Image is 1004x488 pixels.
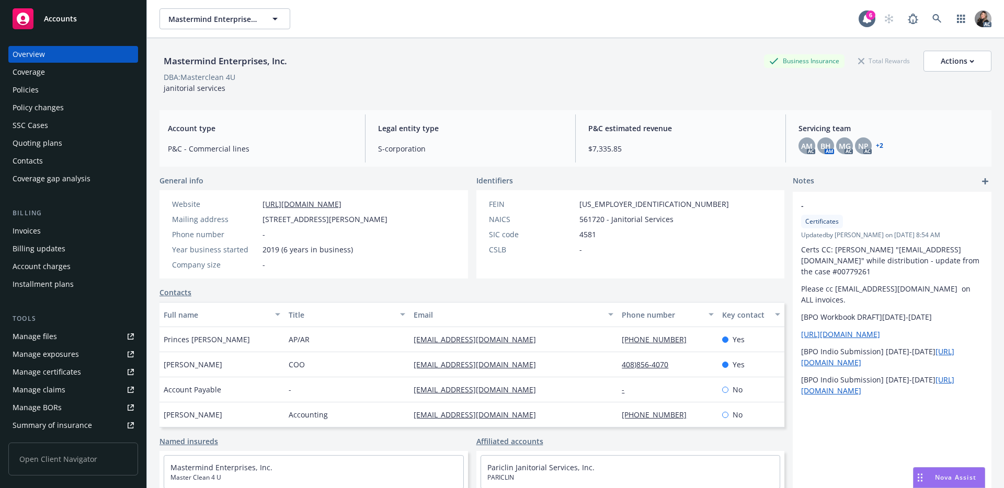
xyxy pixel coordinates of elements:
span: AP/AR [289,334,310,345]
div: 6 [866,10,875,20]
button: Mastermind Enterprises, Inc. [159,8,290,29]
span: [US_EMPLOYER_IDENTIFICATION_NUMBER] [579,199,729,210]
button: Nova Assist [913,467,985,488]
a: Contacts [8,153,138,169]
div: Title [289,309,394,320]
a: Mastermind Enterprises, Inc. [170,462,272,472]
div: NAICS [489,214,575,225]
div: FEIN [489,199,575,210]
div: Coverage [13,64,45,80]
span: Accounting [289,409,328,420]
a: Coverage gap analysis [8,170,138,187]
a: [PHONE_NUMBER] [622,334,695,344]
div: Policies [13,82,39,98]
a: Report a Bug [903,8,923,29]
a: Accounts [8,4,138,33]
span: Nova Assist [935,473,976,482]
button: Full name [159,302,284,327]
span: - [263,259,265,270]
a: Quoting plans [8,135,138,152]
a: Account charges [8,258,138,275]
div: Policy changes [13,99,64,116]
span: - [263,229,265,240]
a: Pariclin Janitorial Services, Inc. [487,462,595,472]
span: janitorial services [164,83,225,93]
div: SIC code [489,229,575,240]
div: -CertificatesUpdatedby [PERSON_NAME] on [DATE] 8:54 AMCerts CC: [PERSON_NAME] "[EMAIL_ADDRESS][DO... [793,192,991,404]
button: Title [284,302,409,327]
span: Identifiers [476,175,513,186]
div: Mastermind Enterprises, Inc. [159,54,291,68]
p: Please cc [EMAIL_ADDRESS][DOMAIN_NAME] on ALL invoices. [801,283,983,305]
span: - [579,244,582,255]
a: Billing updates [8,240,138,257]
button: Key contact [718,302,784,327]
div: Manage BORs [13,399,62,416]
p: [BPO Indio Submission] [DATE]-[DATE] [801,346,983,368]
div: Installment plans [13,276,74,293]
a: Manage BORs [8,399,138,416]
span: 2019 (6 years in business) [263,244,353,255]
div: Full name [164,309,269,320]
a: Switch app [951,8,972,29]
span: Servicing team [798,123,983,134]
div: Invoices [13,223,41,239]
a: [URL][DOMAIN_NAME] [801,329,880,339]
div: Phone number [172,229,258,240]
span: 561720 - Janitorial Services [579,214,674,225]
a: Coverage [8,64,138,80]
span: $7,335.85 [588,143,773,154]
span: Notes [793,175,814,188]
div: SSC Cases [13,117,48,134]
span: NP [858,141,869,152]
div: Overview [13,46,45,63]
a: - [622,385,633,394]
div: Company size [172,259,258,270]
span: General info [159,175,203,186]
a: [EMAIL_ADDRESS][DOMAIN_NAME] [414,385,544,394]
a: Named insureds [159,436,218,447]
div: Contacts [13,153,43,169]
a: Policy changes [8,99,138,116]
span: PARICLIN [487,473,774,482]
span: No [733,409,743,420]
div: Manage claims [13,381,65,398]
button: Email [409,302,618,327]
div: Quoting plans [13,135,62,152]
span: MG [839,141,851,152]
span: Account Payable [164,384,221,395]
span: S-corporation [378,143,563,154]
div: Phone number [622,309,702,320]
span: Yes [733,334,745,345]
a: Manage claims [8,381,138,398]
span: [STREET_ADDRESS][PERSON_NAME] [263,214,387,225]
a: Summary of insurance [8,417,138,434]
img: photo [975,10,991,27]
span: Open Client Navigator [8,443,138,475]
span: - [289,384,291,395]
a: Policies [8,82,138,98]
span: Legal entity type [378,123,563,134]
div: Coverage gap analysis [13,170,90,187]
span: Mastermind Enterprises, Inc. [168,14,259,25]
a: 408)856-4070 [622,359,677,369]
span: P&C - Commercial lines [168,143,352,154]
span: - [801,200,956,211]
div: Manage certificates [13,364,81,380]
button: Actions [923,51,991,72]
span: COO [289,359,305,370]
a: Manage certificates [8,364,138,380]
div: CSLB [489,244,575,255]
span: P&C estimated revenue [588,123,773,134]
p: [BPO Workbook DRAFT][DATE]-[DATE] [801,311,983,322]
a: Manage exposures [8,346,138,363]
div: Mailing address [172,214,258,225]
div: Summary of insurance [13,417,92,434]
a: Manage files [8,328,138,345]
div: Manage exposures [13,346,79,363]
div: Business Insurance [764,54,845,67]
span: Updated by [PERSON_NAME] on [DATE] 8:54 AM [801,230,983,240]
div: Tools [8,313,138,324]
p: Certs CC: [PERSON_NAME] "[EMAIL_ADDRESS][DOMAIN_NAME]" while distribution - update from the case ... [801,244,983,277]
